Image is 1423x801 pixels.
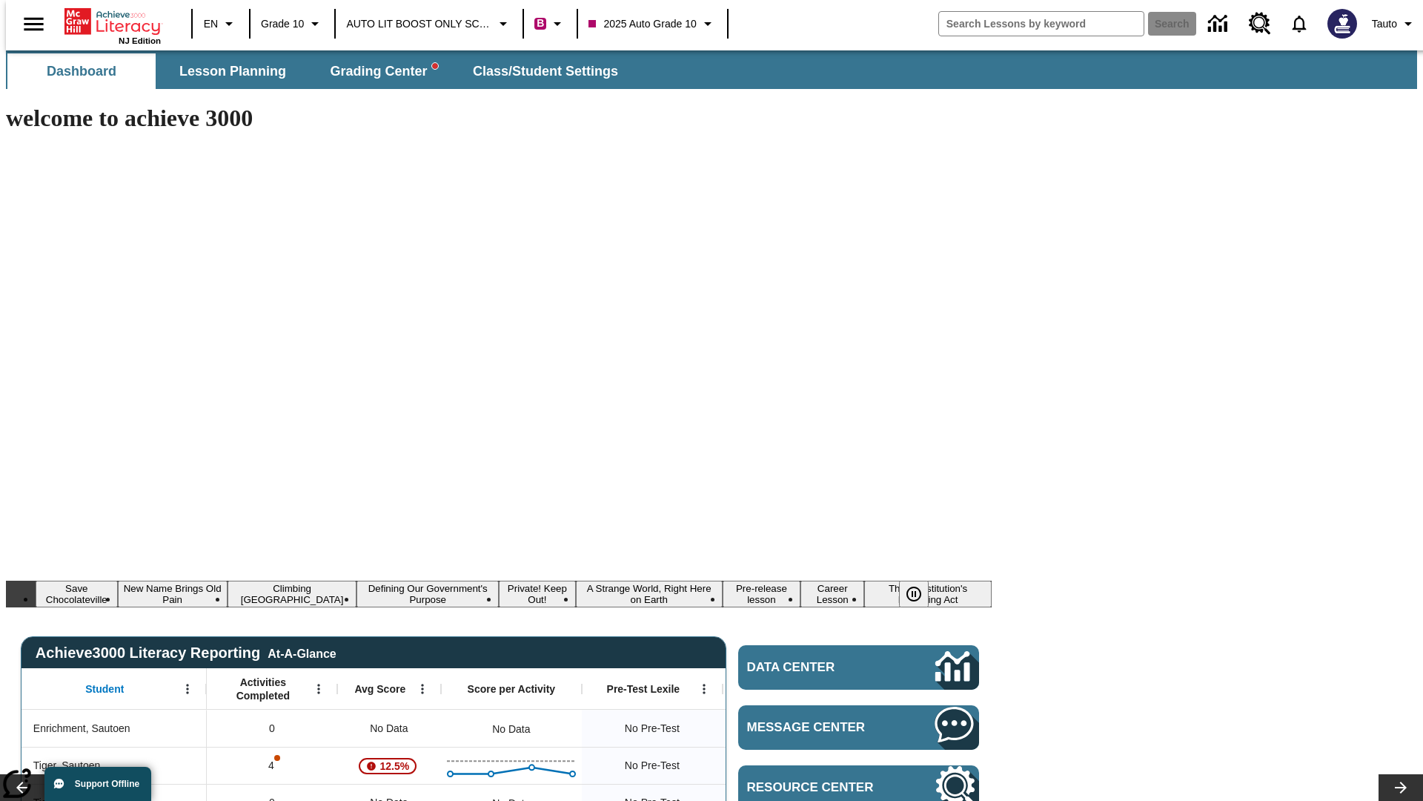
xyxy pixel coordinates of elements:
[899,581,943,607] div: Pause
[1240,4,1280,44] a: Resource Center, Will open in new tab
[738,645,979,690] a: Data Center
[747,780,891,795] span: Resource Center
[1372,16,1397,32] span: Tauto
[362,713,415,744] span: No Data
[255,10,330,37] button: Grade: Grade 10, Select a grade
[583,10,722,37] button: Class: 2025 Auto Grade 10, Select your class
[485,714,537,744] div: No Data, Enrichment, Sautoen
[432,63,438,69] svg: writing assistant alert
[12,2,56,46] button: Open side menu
[207,747,337,784] div: 4, One or more Activity scores may be invalid., Tiger, Sautoen
[267,758,277,774] p: 4
[800,581,864,607] button: Slide 8 Career Lesson
[411,678,434,700] button: Open Menu
[939,12,1144,36] input: search field
[6,50,1417,89] div: SubNavbar
[308,678,330,700] button: Open Menu
[64,5,161,45] div: Home
[747,720,891,735] span: Message Center
[528,10,572,37] button: Boost Class color is violet red. Change class color
[197,10,245,37] button: Language: EN, Select a language
[499,581,576,607] button: Slide 5 Private! Keep Out!
[33,758,101,774] span: Tiger, Sautoen
[6,105,992,132] h1: welcome to achieve 3000
[607,682,680,696] span: Pre-Test Lexile
[693,678,715,700] button: Open Menu
[36,645,336,662] span: Achieve3000 Literacy Reporting
[47,63,116,80] span: Dashboard
[269,721,275,736] span: 0
[1280,4,1318,43] a: Notifications
[747,660,886,675] span: Data Center
[723,581,801,607] button: Slide 7 Pre-release lesson
[207,710,337,747] div: 0, Enrichment, Sautoen
[33,721,130,736] span: Enrichment, Sautoen
[625,758,680,774] span: No Pre-Test, Tiger, Sautoen
[118,581,228,607] button: Slide 2 New Name Brings Old Pain
[44,767,151,801] button: Support Offline
[354,682,405,696] span: Avg Score
[310,53,458,89] button: Grading Center
[356,581,499,607] button: Slide 4 Defining Our Government's Purpose
[330,63,437,80] span: Grading Center
[473,63,618,80] span: Class/Student Settings
[864,581,992,607] button: Slide 9 The Constitution's Balancing Act
[625,721,680,736] span: No Pre-Test, Enrichment, Sautoen
[268,645,336,661] div: At-A-Glance
[228,581,357,607] button: Slide 3 Climbing Mount Tai
[119,36,161,45] span: NJ Edition
[588,16,696,32] span: 2025 Auto Grade 10
[1366,10,1423,37] button: Profile/Settings
[64,7,161,36] a: Home
[36,581,118,607] button: Slide 1 Save Chocolateville
[337,747,441,784] div: , 12.5%, Attention! This student's Average First Try Score of 12.5% is below 65%, Tiger, Sautoen
[179,63,286,80] span: Lesson Planning
[1318,4,1366,43] button: Select a new avatar
[537,14,544,33] span: B
[337,710,441,747] div: No Data, Enrichment, Sautoen
[261,16,304,32] span: Grade 10
[1379,774,1423,801] button: Lesson carousel, Next
[214,676,312,702] span: Activities Completed
[176,678,199,700] button: Open Menu
[159,53,307,89] button: Lesson Planning
[723,747,863,784] div: No Data, Tiger, Sautoen
[204,16,218,32] span: EN
[468,682,556,696] span: Score per Activity
[899,581,929,607] button: Pause
[346,16,492,32] span: AUTO LIT BOOST ONLY SCHOOL
[6,53,631,89] div: SubNavbar
[340,10,518,37] button: School: AUTO LIT BOOST ONLY SCHOOL, Select your school
[738,705,979,750] a: Message Center
[85,682,124,696] span: Student
[461,53,630,89] button: Class/Student Settings
[723,710,863,747] div: No Data, Enrichment, Sautoen
[1199,4,1240,44] a: Data Center
[374,753,416,779] span: 12.5%
[576,581,723,607] button: Slide 6 A Strange World, Right Here on Earth
[7,53,156,89] button: Dashboard
[75,779,139,789] span: Support Offline
[1327,9,1357,39] img: Avatar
